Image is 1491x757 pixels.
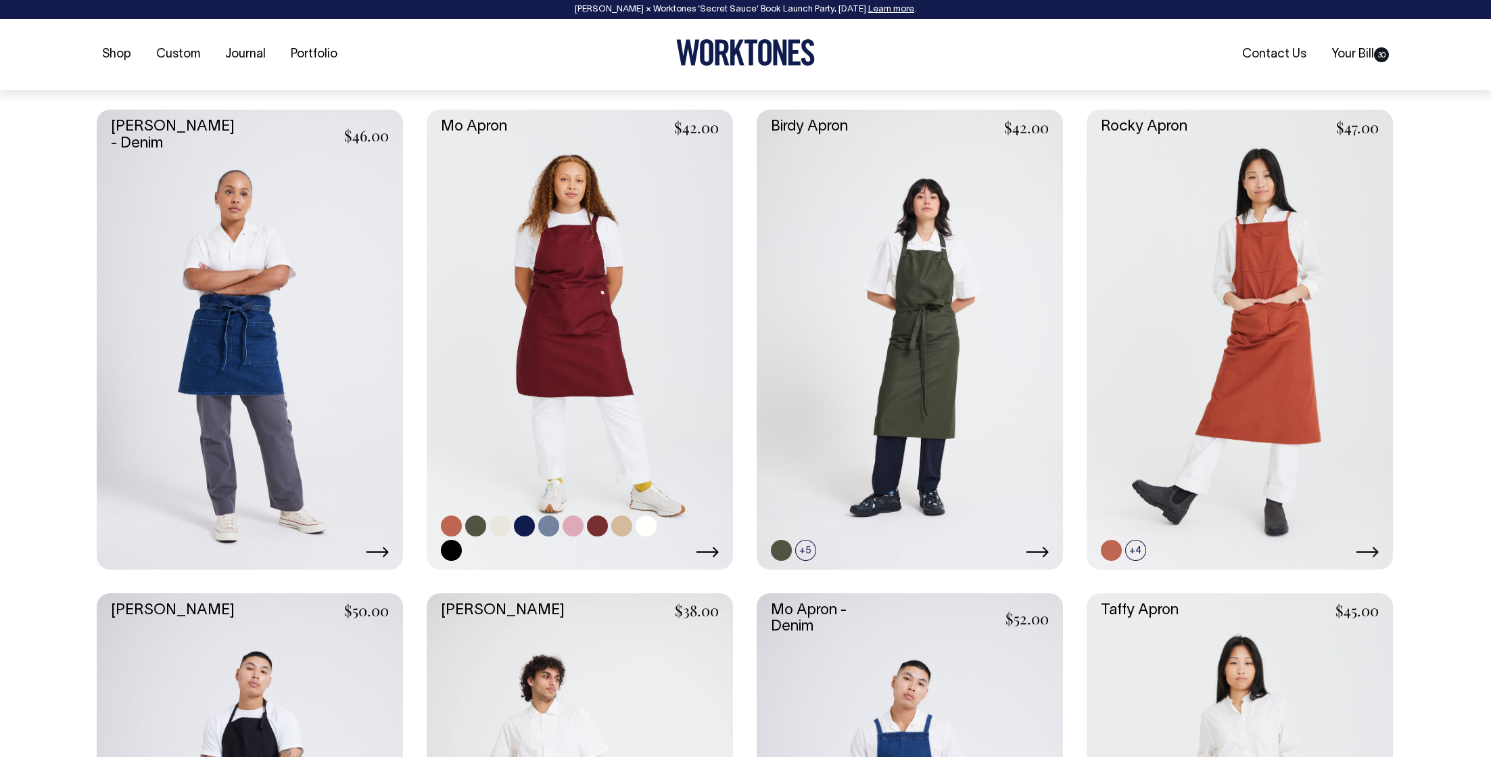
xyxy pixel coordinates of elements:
span: +4 [1125,540,1146,561]
span: +5 [795,540,816,561]
a: Custom [151,43,206,66]
a: Journal [220,43,271,66]
a: Portfolio [285,43,343,66]
a: Shop [97,43,137,66]
a: Learn more [868,5,914,14]
div: [PERSON_NAME] × Worktones ‘Secret Sauce’ Book Launch Party, [DATE]. . [14,5,1477,14]
span: 30 [1374,47,1389,62]
a: Contact Us [1237,43,1312,66]
a: Your Bill30 [1326,43,1394,66]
